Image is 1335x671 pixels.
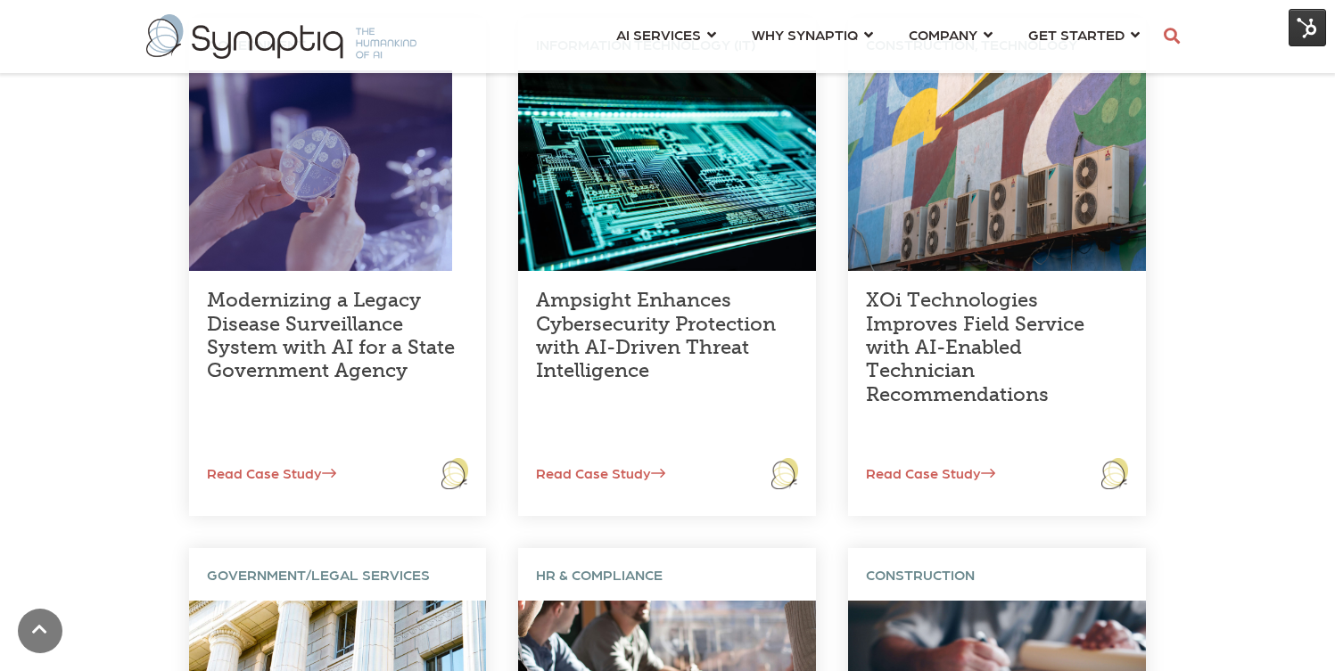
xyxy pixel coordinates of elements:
[1289,9,1326,46] img: HubSpot Tools Menu Toggle
[866,288,1084,406] a: XOi Technologies Improves Field Service with AI-Enabled Technician Recommendations
[518,464,665,481] a: Read Case Study
[1028,18,1140,51] a: GET STARTED
[441,458,468,488] img: logo
[752,22,858,46] span: WHY SYNAPTIQ
[536,288,776,382] a: Ampsight Enhances Cybersecurity Protection with AI-Driven Threat Intelligence
[616,22,701,46] span: AI SERVICES
[146,14,416,59] img: synaptiq logo-2
[771,458,798,488] img: logo
[848,548,1146,601] div: CONSTRUCTION
[598,4,1158,69] nav: menu
[909,18,993,51] a: COMPANY
[909,22,977,46] span: COMPANY
[1014,443,1335,671] iframe: Chat Widget
[189,464,336,481] a: Read Case Study
[518,548,816,601] div: HR & COMPLIANCE
[752,18,873,51] a: WHY SYNAPTIQ
[207,288,455,382] a: Modernizing a Legacy Disease Surveillance System with AI for a State Government Agency
[518,70,816,271] img: Diagram of a computer circuit
[189,548,487,601] div: GOVERNMENT/LEGAL SERVICES
[848,464,995,481] a: Read Case Study
[189,70,452,271] img: Laboratory technician holding a sample
[848,70,1146,271] img: Air conditioning units with a colorful background
[616,18,716,51] a: AI SERVICES
[1028,22,1125,46] span: GET STARTED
